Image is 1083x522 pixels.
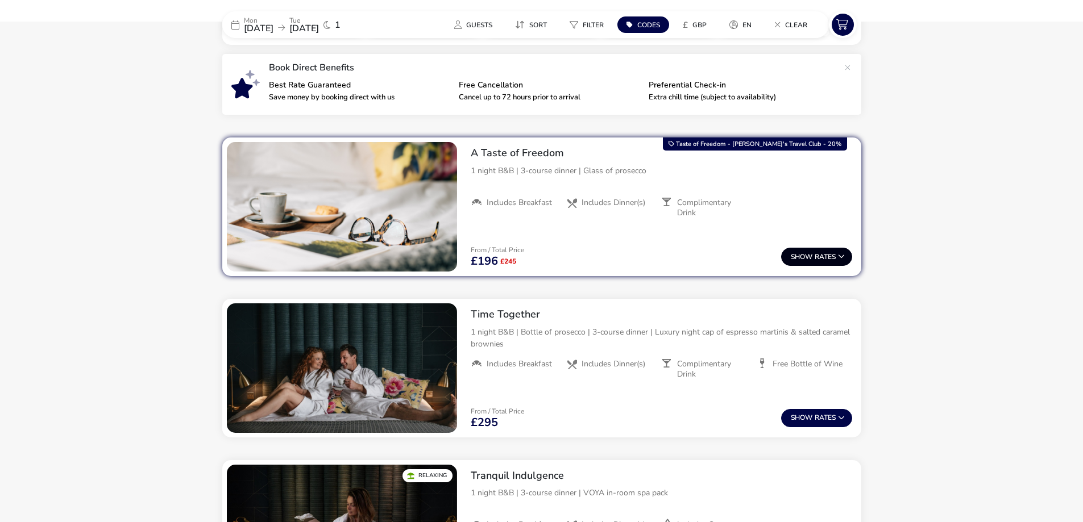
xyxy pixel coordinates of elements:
span: Filter [583,20,604,30]
button: Sort [506,16,556,33]
naf-pibe-menu-bar-item: Codes [617,16,674,33]
p: Preferential Check-in [649,81,829,89]
span: Taste of Freedom - [PERSON_NAME]'s Travel Club - 20% [676,140,841,148]
p: Tue [289,17,319,24]
span: £196 [471,256,498,267]
span: [DATE] [289,22,319,35]
span: Show [791,253,815,261]
p: From / Total Price [471,408,524,415]
span: [DATE] [244,22,273,35]
i: £ [683,19,688,31]
button: ShowRates [781,248,852,266]
span: Complimentary Drink [677,198,748,218]
span: Complimentary Drink [677,359,748,379]
button: Guests [445,16,501,33]
p: 1 night B&B | 3-course dinner | VOYA in-room spa pack [471,487,852,499]
p: From / Total Price [471,247,524,253]
p: 1 night B&B | Bottle of prosecco | 3-course dinner | Luxury night cap of espresso martinis & salt... [471,326,852,350]
span: £295 [471,417,498,428]
span: £245 [500,258,516,265]
span: en [742,20,752,30]
span: Clear [785,20,807,30]
div: Time Together1 night B&B | Bottle of prosecco | 3-course dinner | Luxury night cap of espresso ma... [462,299,861,389]
span: Free Bottle of Wine [773,359,843,369]
div: Relaxing [403,469,453,482]
span: Codes [637,20,660,30]
p: 1 night B&B | 3-course dinner | Glass of prosecco [471,165,852,177]
span: GBP [692,20,707,30]
span: Includes Dinner(s) [582,359,645,369]
naf-pibe-menu-bar-item: Sort [506,16,561,33]
span: Includes Dinner(s) [582,198,645,208]
p: Book Direct Benefits [269,63,839,72]
button: Clear [765,16,816,33]
naf-pibe-menu-bar-item: £GBP [674,16,720,33]
button: £GBP [674,16,716,33]
swiper-slide: 1 / 1 [227,303,457,433]
naf-pibe-menu-bar-item: en [720,16,765,33]
span: Guests [466,20,492,30]
h2: A Taste of Freedom [471,147,852,160]
p: Free Cancellation [459,81,640,89]
button: Codes [617,16,669,33]
span: 1 [335,20,341,30]
p: Extra chill time (subject to availability) [649,94,829,101]
p: Mon [244,17,273,24]
span: Includes Breakfast [487,198,552,208]
button: Filter [561,16,613,33]
button: en [720,16,761,33]
div: A Taste of Freedom1 night B&B | 3-course dinner | Glass of proseccoIncludes BreakfastIncludes Din... [462,137,861,227]
p: Best Rate Guaranteed [269,81,450,89]
p: Cancel up to 72 hours prior to arrival [459,94,640,101]
naf-pibe-menu-bar-item: Guests [445,16,506,33]
naf-pibe-menu-bar-item: Filter [561,16,617,33]
div: Mon[DATE]Tue[DATE]1 [222,11,393,38]
naf-pibe-menu-bar-item: Clear [765,16,821,33]
swiper-slide: 1 / 1 [227,142,457,272]
span: Show [791,414,815,421]
p: Save money by booking direct with us [269,94,450,101]
h2: Tranquil Indulgence [471,469,852,482]
h2: Time Together [471,308,852,321]
span: Includes Breakfast [487,359,552,369]
span: Sort [529,20,547,30]
button: ShowRates [781,409,852,427]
